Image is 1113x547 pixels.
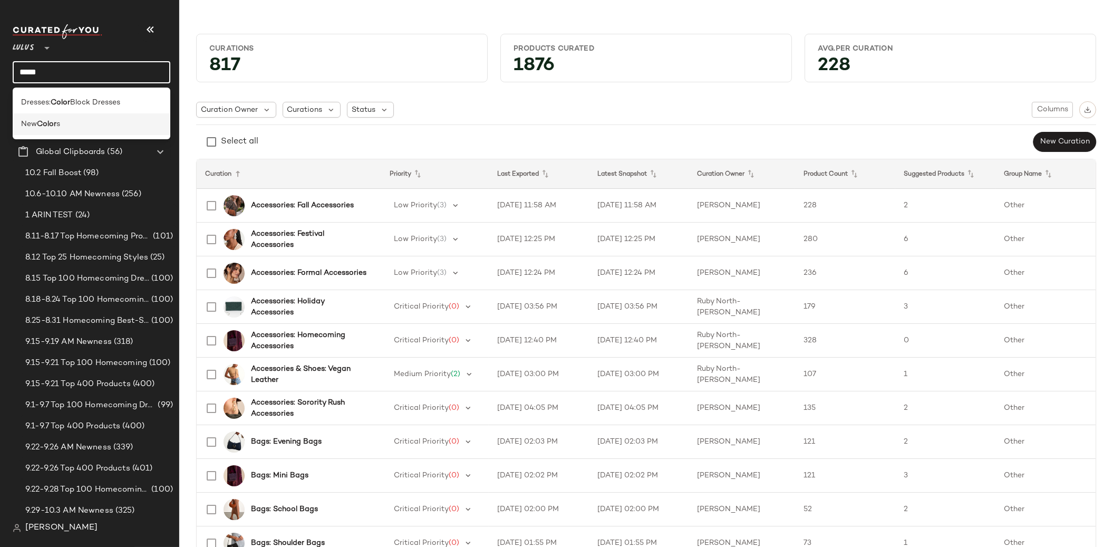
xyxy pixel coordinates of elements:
[689,324,796,358] td: Ruby North-[PERSON_NAME]
[589,223,689,256] td: [DATE] 12:25 PM
[437,269,447,277] span: (3)
[120,420,144,433] span: (400)
[394,269,437,277] span: Low Priority
[1037,105,1068,114] span: Columns
[13,524,21,532] img: svg%3e
[149,294,173,306] span: (100)
[147,357,171,369] span: (100)
[131,378,155,390] span: (400)
[287,104,323,116] span: Curations
[589,324,689,358] td: [DATE] 12:40 PM
[352,104,375,116] span: Status
[689,493,796,526] td: [PERSON_NAME]
[489,493,589,526] td: [DATE] 02:00 PM
[25,209,73,222] span: 1 ARIN TEST
[25,188,120,200] span: 10.6-10.10 AM Newness
[224,431,245,453] img: 2724691_01_OM_2025-09-24.jpg
[895,425,995,459] td: 2
[25,294,149,306] span: 8.18-8.24 Top 100 Homecoming Dresses
[795,358,895,391] td: 107
[995,493,1096,526] td: Other
[589,189,689,223] td: [DATE] 11:58 AM
[795,324,895,358] td: 328
[449,438,459,446] span: (0)
[25,252,148,264] span: 8.12 Top 25 Homecoming Styles
[394,505,449,513] span: Critical Priority
[224,263,245,284] img: 2735831_03_OM_2025-07-21.jpg
[394,201,437,209] span: Low Priority
[37,119,56,130] b: Color
[505,58,787,78] div: 1876
[130,463,153,475] span: (401)
[251,397,369,419] b: Accessories: Sorority Rush Accessories
[13,24,102,39] img: cfy_white_logo.C9jOOHJF.svg
[995,391,1096,425] td: Other
[25,336,112,348] span: 9.15-9.19 AM Newness
[209,44,475,54] div: Curations
[795,391,895,425] td: 135
[689,159,796,189] th: Curation Owner
[895,223,995,256] td: 6
[149,273,173,285] span: (100)
[113,505,135,517] span: (325)
[224,465,245,486] img: 2722651_03_OM_2025-09-26.jpg
[251,436,322,447] b: Bags: Evening Bags
[895,290,995,324] td: 3
[148,252,165,264] span: (25)
[489,189,589,223] td: [DATE] 11:58 AM
[25,378,131,390] span: 9.15-9.21 Top 400 Products
[224,296,245,318] img: 5769916_1184371.jpg
[589,425,689,459] td: [DATE] 02:03 PM
[394,539,449,547] span: Critical Priority
[1032,102,1073,118] button: Columns
[111,442,133,454] span: (339)
[449,472,459,479] span: (0)
[1084,106,1091,113] img: svg%3e
[795,159,895,189] th: Product Count
[895,391,995,425] td: 2
[449,337,459,344] span: (0)
[25,167,81,179] span: 10.2 Fall Boost
[120,188,141,200] span: (256)
[251,363,369,386] b: Accessories & Shoes: Vegan Leather
[795,425,895,459] td: 121
[25,273,149,285] span: 8.15 Top 100 Homecoming Dresses
[437,235,447,243] span: (3)
[449,505,459,513] span: (0)
[689,459,796,493] td: [PERSON_NAME]
[394,303,449,311] span: Critical Priority
[21,97,51,108] span: Dresses:
[149,315,173,327] span: (100)
[437,201,447,209] span: (3)
[197,159,381,189] th: Curation
[149,484,173,496] span: (100)
[818,44,1083,54] div: Avg.per Curation
[995,159,1096,189] th: Group Name
[51,97,70,108] b: Color
[489,358,589,391] td: [DATE] 03:00 PM
[809,58,1091,78] div: 228
[489,391,589,425] td: [DATE] 04:05 PM
[251,228,369,251] b: Accessories: Festival Accessories
[451,370,460,378] span: (2)
[251,470,308,481] b: Bags: Mini Bags
[224,499,245,520] img: 2753111_01_OM_2025-08-25.jpg
[589,358,689,391] td: [DATE] 03:00 PM
[251,296,369,318] b: Accessories: Holiday Accessories
[895,324,995,358] td: 0
[449,404,459,412] span: (0)
[394,337,449,344] span: Critical Priority
[995,189,1096,223] td: Other
[689,189,796,223] td: [PERSON_NAME]
[795,459,895,493] td: 121
[895,256,995,290] td: 6
[689,223,796,256] td: [PERSON_NAME]
[394,404,449,412] span: Critical Priority
[105,146,122,158] span: (56)
[689,290,796,324] td: Ruby North-[PERSON_NAME]
[589,290,689,324] td: [DATE] 03:56 PM
[995,425,1096,459] td: Other
[221,136,258,148] div: Select all
[251,200,354,211] b: Accessories: Fall Accessories
[489,425,589,459] td: [DATE] 02:03 PM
